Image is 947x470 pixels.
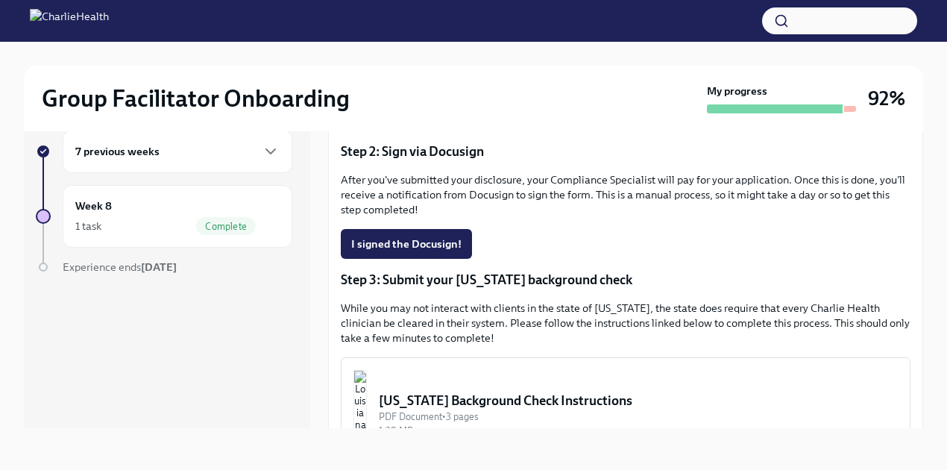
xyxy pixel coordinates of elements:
span: Complete [196,221,256,232]
strong: My progress [707,84,767,98]
button: I signed the Docusign! [341,229,472,259]
a: Week 81 taskComplete [36,185,292,248]
span: Experience ends [63,260,177,274]
div: [US_STATE] Background Check Instructions [379,392,898,410]
div: 7 previous weeks [63,130,292,173]
p: Step 3: Submit your [US_STATE] background check [341,271,910,289]
strong: [DATE] [141,260,177,274]
div: 1 task [75,219,101,234]
img: Louisiana Background Check Instructions [353,370,367,460]
h2: Group Facilitator Onboarding [42,84,350,113]
h3: 92% [868,85,905,112]
span: I signed the Docusign! [351,236,462,251]
p: Step 2: Sign via Docusign [341,142,910,160]
h6: Week 8 [75,198,112,214]
h6: 7 previous weeks [75,143,160,160]
img: CharlieHealth [30,9,109,33]
div: 1.39 MB [379,424,898,438]
div: PDF Document • 3 pages [379,410,898,424]
p: While you may not interact with clients in the state of [US_STATE], the state does require that e... [341,301,910,345]
p: After you've submitted your disclosure, your Compliance Specialist will pay for your application.... [341,172,910,217]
